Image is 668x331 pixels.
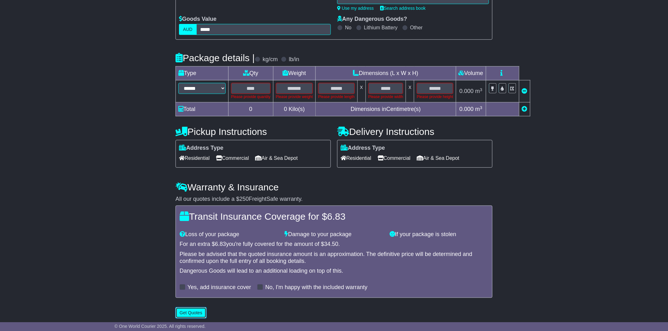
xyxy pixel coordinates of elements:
[273,67,315,80] td: Weight
[115,324,206,329] span: © One World Courier 2025. All rights reserved.
[180,251,488,264] div: Please be advised that the quoted insurance amount is an approximation. The definitive price will...
[368,94,403,100] div: Please provide width
[337,126,492,137] h4: Delivery Instructions
[229,102,273,116] td: 0
[179,145,224,152] label: Address Type
[337,16,407,23] label: Any Dangerous Goods?
[179,16,217,23] label: Goods Value
[417,153,460,163] span: Air & Sea Depot
[215,241,226,247] span: 6.83
[265,284,367,291] label: No, I'm happy with the included warranty
[273,102,315,116] td: Kilo(s)
[180,211,488,222] h4: Transit Insurance Coverage for $
[417,94,453,100] div: Please provide height
[180,268,488,275] div: Dangerous Goods will lead to an additional loading on top of this.
[231,94,271,100] div: Please provide quantity
[459,106,474,112] span: 0.000
[216,153,249,163] span: Commercial
[410,25,423,31] label: Other
[282,231,387,238] div: Damage to your package
[341,153,371,163] span: Residential
[318,94,355,100] div: Please provide length
[475,106,483,112] span: m
[480,87,483,92] sup: 3
[180,241,488,248] div: For an extra $ you're fully covered for the amount of $ .
[364,25,398,31] label: Lithium Battery
[316,102,456,116] td: Dimensions in Centimetre(s)
[357,80,366,102] td: x
[176,102,229,116] td: Total
[522,106,528,112] a: Add new item
[324,241,338,247] span: 34.50
[176,67,229,80] td: Type
[176,307,206,318] button: Get Quotes
[229,67,273,80] td: Qty
[176,182,492,192] h4: Warranty & Insurance
[345,25,351,31] label: No
[284,106,287,112] span: 0
[456,67,486,80] td: Volume
[179,24,197,35] label: AUD
[179,153,210,163] span: Residential
[263,56,278,63] label: kg/cm
[255,153,298,163] span: Air & Sea Depot
[378,153,410,163] span: Commercial
[522,88,528,94] a: Remove this item
[176,53,255,63] h4: Package details |
[406,80,414,102] td: x
[327,211,345,222] span: 6.83
[239,196,249,202] span: 250
[289,56,299,63] label: lb/in
[176,231,282,238] div: Loss of your package
[475,88,483,94] span: m
[176,196,492,203] div: All our quotes include a $ FreightSafe warranty.
[380,6,426,11] a: Search address book
[341,145,385,152] label: Address Type
[176,126,331,137] h4: Pickup Instructions
[276,94,313,100] div: Please provide weight
[480,105,483,110] sup: 3
[316,67,456,80] td: Dimensions (L x W x H)
[188,284,251,291] label: Yes, add insurance cover
[386,231,492,238] div: If your package is stolen
[337,6,374,11] a: Use my address
[459,88,474,94] span: 0.000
